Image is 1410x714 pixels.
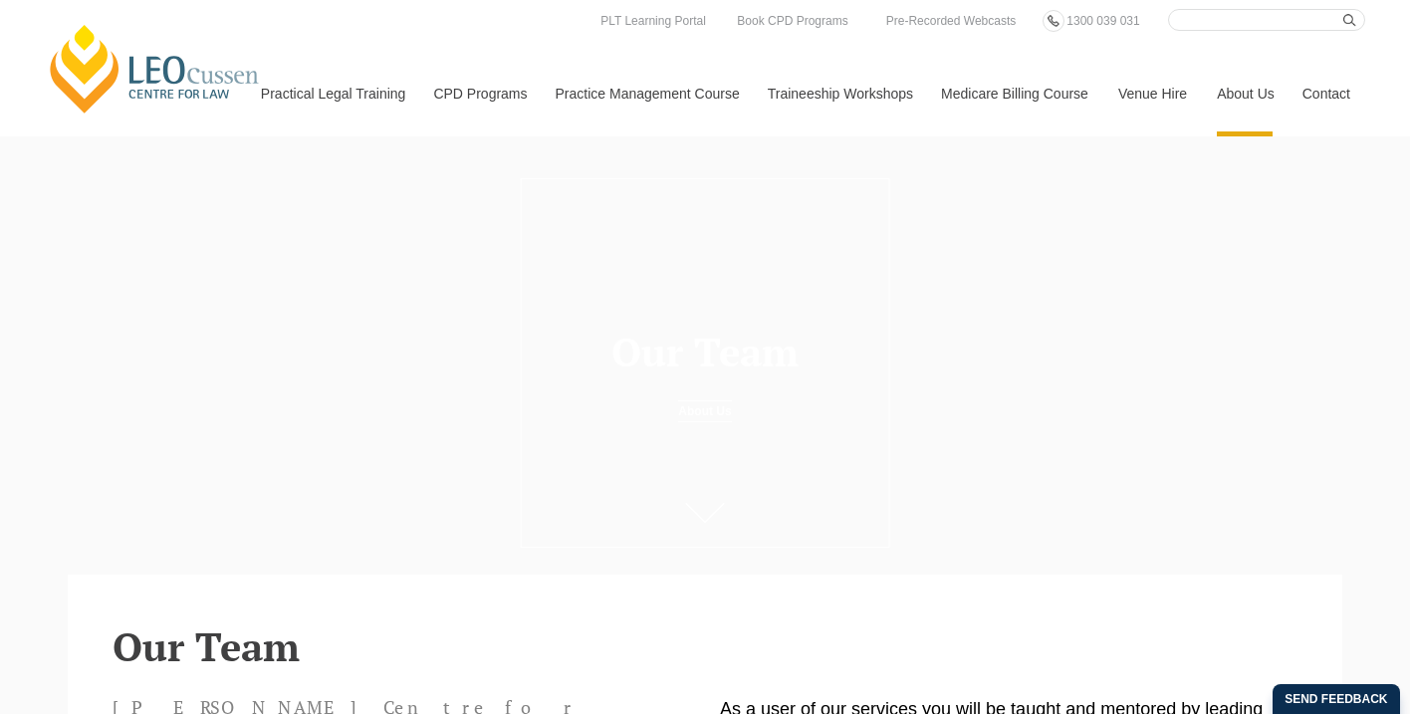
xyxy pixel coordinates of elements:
a: Contact [1288,51,1365,136]
a: Book CPD Programs [732,10,852,32]
span: 1300 039 031 [1066,14,1139,28]
a: Practice Management Course [541,51,753,136]
a: About Us [1202,51,1288,136]
a: Traineeship Workshops [753,51,926,136]
h2: Our Team [113,624,1297,668]
a: 1300 039 031 [1061,10,1144,32]
h1: Our Team [536,330,874,373]
a: About Us [678,400,731,422]
a: Practical Legal Training [246,51,419,136]
a: Medicare Billing Course [926,51,1103,136]
iframe: LiveChat chat widget [1277,581,1360,664]
a: PLT Learning Portal [595,10,711,32]
a: [PERSON_NAME] Centre for Law [45,22,265,116]
a: Venue Hire [1103,51,1202,136]
a: Pre-Recorded Webcasts [881,10,1022,32]
a: CPD Programs [418,51,540,136]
